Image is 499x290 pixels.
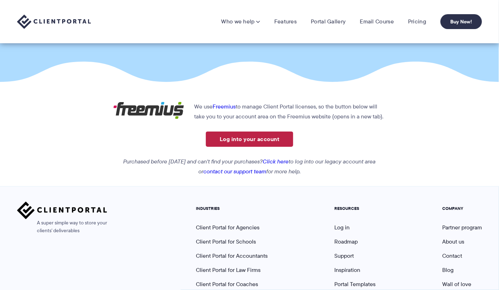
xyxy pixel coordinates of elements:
a: Roadmap [334,238,358,246]
em: Purchased before [DATE] and can't find your purchases? to log into our legacy account area or for... [124,157,376,175]
a: Portal Templates [334,280,375,288]
a: Wall of love [442,280,471,288]
h5: COMPANY [442,206,482,211]
a: Support [334,252,354,260]
a: Freemius [213,102,236,111]
a: Who we help [221,18,260,25]
a: Blog [442,266,454,274]
a: Client Portal for Accountants [196,252,268,260]
a: Portal Gallery [311,18,346,25]
a: Partner program [442,223,482,232]
a: Email Course [360,18,394,25]
p: We use to manage Client Portal licenses, so the button below will take you to your account area o... [113,102,386,122]
a: Contact [442,252,462,260]
a: Client Portal for Agencies [196,223,259,232]
a: Client Portal for Law Firms [196,266,261,274]
a: Log in [334,223,350,232]
a: About us [442,238,464,246]
a: Pricing [408,18,426,25]
a: contact our support team [203,167,266,175]
span: A super simple way to store your clients' deliverables [17,219,107,235]
a: Client Portal for Coaches [196,280,258,288]
a: Log into your account [206,132,293,147]
h5: RESOURCES [334,206,375,211]
h5: INDUSTRIES [196,206,268,211]
a: Click here [263,157,289,166]
img: Freemius logo [113,102,184,119]
a: Features [274,18,297,25]
a: Inspiration [334,266,360,274]
a: Buy Now! [440,14,482,29]
a: Client Portal for Schools [196,238,256,246]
